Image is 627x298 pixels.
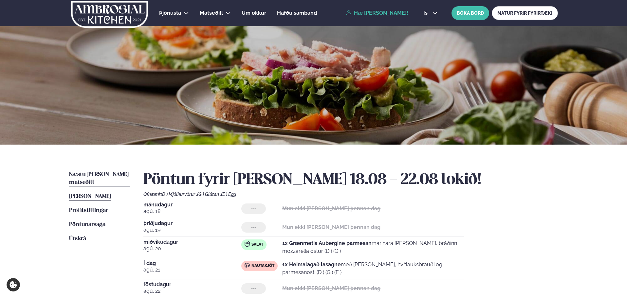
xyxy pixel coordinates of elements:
[143,245,241,253] span: ágú. 20
[69,207,108,215] a: Prófílstillingar
[159,9,181,17] a: Þjónusta
[492,6,558,20] a: MATUR FYRIR FYRIRTÆKI
[423,10,430,16] span: is
[143,221,241,226] span: þriðjudagur
[251,225,256,230] span: ---
[69,222,105,227] span: Pöntunarsaga
[251,206,256,211] span: ---
[346,10,408,16] a: Hæ [PERSON_NAME]!
[242,10,266,16] span: Um okkur
[277,10,317,16] span: Hafðu samband
[161,192,197,197] span: (D ) Mjólkurvörur ,
[282,261,341,268] strong: 1x Heimalagað lasagne
[282,261,464,276] p: með [PERSON_NAME], hvítlauksbrauði og parmesanosti (D ) (G ) (E )
[242,9,266,17] a: Um okkur
[69,221,105,229] a: Pöntunarsaga
[143,226,241,234] span: ágú. 19
[69,193,111,201] a: [PERSON_NAME]
[277,9,317,17] a: Hafðu samband
[69,172,129,185] span: Næstu [PERSON_NAME] matseðill
[418,10,443,16] button: is
[197,192,221,197] span: (G ) Glúten ,
[282,224,380,230] strong: Mun ekki [PERSON_NAME] þennan dag
[143,266,241,274] span: ágú. 21
[143,202,241,207] span: mánudagur
[143,282,241,287] span: föstudagur
[251,286,256,291] span: ---
[7,278,20,291] a: Cookie settings
[200,10,223,16] span: Matseðill
[143,171,558,189] h2: Pöntun fyrir [PERSON_NAME] 18.08 - 22.08 lokið!
[452,6,489,20] button: BÓKA BORÐ
[143,287,241,295] span: ágú. 22
[69,235,86,243] a: Útskrá
[143,192,558,197] div: Ofnæmi:
[69,208,108,213] span: Prófílstillingar
[70,1,149,28] img: logo
[282,239,464,255] p: marinara [PERSON_NAME], bráðinn mozzarella ostur (D ) (G )
[245,263,250,268] img: beef.svg
[143,261,241,266] span: Í dag
[143,239,241,245] span: miðvikudagur
[245,241,250,247] img: salad.svg
[69,236,86,241] span: Útskrá
[69,171,130,186] a: Næstu [PERSON_NAME] matseðill
[143,207,241,215] span: ágú. 18
[251,242,263,247] span: Salat
[159,10,181,16] span: Þjónusta
[221,192,236,197] span: (E ) Egg
[282,285,380,291] strong: Mun ekki [PERSON_NAME] þennan dag
[282,240,372,246] strong: 1x Grænmetis Aubergine parmesan
[251,263,274,269] span: Nautakjöt
[69,194,111,199] span: [PERSON_NAME]
[282,205,380,212] strong: Mun ekki [PERSON_NAME] þennan dag
[200,9,223,17] a: Matseðill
